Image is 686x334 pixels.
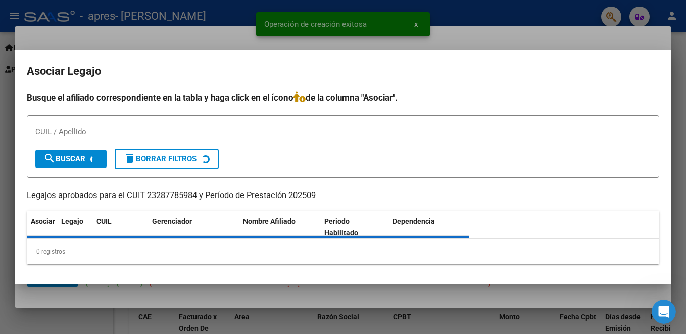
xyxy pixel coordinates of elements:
span: Borrar Filtros [124,154,197,163]
iframe: Intercom live chat [652,300,676,324]
datatable-header-cell: Legajo [57,211,92,244]
datatable-header-cell: CUIL [92,211,148,244]
span: Gerenciador [152,217,192,225]
datatable-header-cell: Gerenciador [148,211,239,244]
datatable-header-cell: Periodo Habilitado [320,211,388,244]
mat-icon: search [43,152,56,164]
datatable-header-cell: Asociar [27,211,57,244]
span: Periodo Habilitado [324,217,358,237]
datatable-header-cell: Dependencia [388,211,470,244]
span: Legajo [61,217,83,225]
button: Borrar Filtros [115,149,219,169]
mat-icon: delete [124,152,136,164]
datatable-header-cell: Nombre Afiliado [239,211,320,244]
h2: Asociar Legajo [27,62,659,81]
span: Dependencia [393,217,435,225]
span: CUIL [96,217,112,225]
h4: Busque el afiliado correspondiente en la tabla y haga click en el ícono de la columna "Asociar". [27,91,659,104]
button: Buscar [35,150,107,168]
span: Buscar [43,154,85,163]
p: Legajos aprobados para el CUIT 23287785984 y Período de Prestación 202509 [27,190,659,202]
div: 0 registros [27,239,659,264]
span: Nombre Afiliado [243,217,296,225]
span: Asociar [31,217,55,225]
